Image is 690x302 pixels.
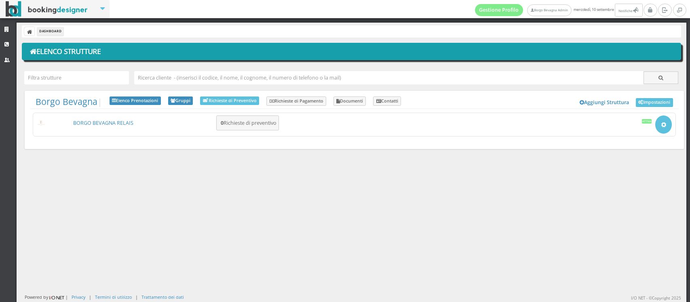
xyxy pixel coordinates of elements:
a: Trattamento dei dati [141,294,184,300]
h5: Richieste di preventivo [218,120,276,126]
div: | [89,294,91,300]
div: Attiva [642,119,652,123]
a: Borgo Bevagna Admin [527,4,572,16]
a: Termini di utilizzo [95,294,132,300]
a: Contatti [373,96,401,106]
a: Borgo Bevagna [36,96,97,107]
div: Powered by | [25,294,68,301]
li: Dashboard [37,27,63,36]
img: 51bacd86f2fc11ed906d06074585c59a_max100.png [37,121,46,126]
span: mercoledì, 10 settembre [475,4,644,17]
img: ionet_small_logo.png [48,294,65,301]
a: Richieste di Pagamento [266,96,326,106]
h1: Elenco Strutture [27,45,676,59]
input: Filtra strutture [24,71,129,84]
b: 0 [221,120,224,126]
a: Impostazioni [636,98,673,107]
button: Notifiche [615,4,642,17]
img: BookingDesigner.com [6,1,88,17]
a: Gruppi [168,96,193,105]
a: Gestione Profilo [475,4,523,16]
a: Documenti [333,96,366,106]
a: Richieste di Preventivo [200,96,259,105]
a: Aggiungi Struttura [576,96,634,109]
a: Elenco Prenotazioni [110,96,161,105]
a: BORGO BEVAGNA RELAIS [73,120,133,126]
span: | [36,96,102,107]
div: | [135,294,138,300]
a: Privacy [72,294,85,300]
input: Ricerca cliente - (inserisci il codice, il nome, il cognome, il numero di telefono o la mail) [134,71,644,84]
button: 0Richieste di preventivo [216,115,279,130]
